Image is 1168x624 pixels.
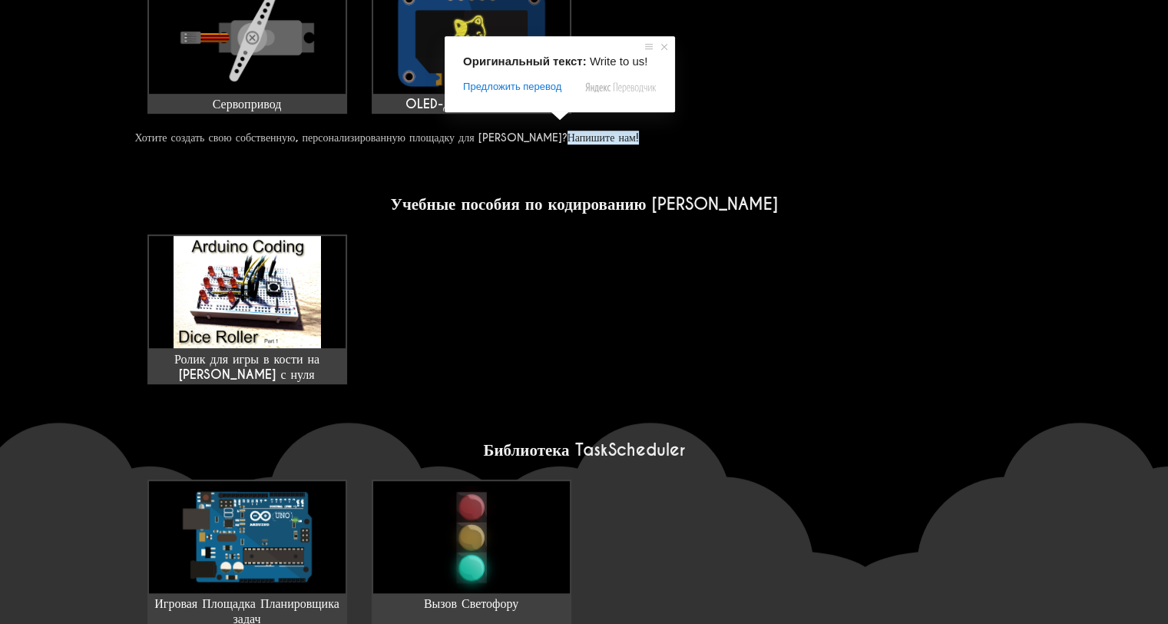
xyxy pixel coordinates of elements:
span: Write to us! [590,55,648,68]
ya-tr-span: Сервопривод [213,96,282,112]
img: Игровая Площадка Планировщика задач [149,481,346,593]
img: Вызов Светофору [373,481,570,593]
span: Предложить перевод [463,80,561,94]
a: Напишите нам! [567,131,639,144]
ya-tr-span: Библиотека TaskScheduler [484,440,685,460]
ya-tr-span: Хотите создать свою собственную, персонализированную площадку для [PERSON_NAME]? [135,131,567,144]
ya-tr-span: Вызов Светофору [424,596,518,612]
ya-tr-span: Учебные пособия по кодированию [PERSON_NAME] [390,194,777,214]
span: Оригинальный текст: [463,55,587,68]
ya-tr-span: OLED-дисплей 128x64 [405,96,537,112]
a: Ролик для игры в кости на [PERSON_NAME] с нуля [147,234,347,384]
img: maxresdefault.jpg [149,236,346,348]
ya-tr-span: Ролик для игры в кости на [PERSON_NAME] с нуля [174,351,319,383]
